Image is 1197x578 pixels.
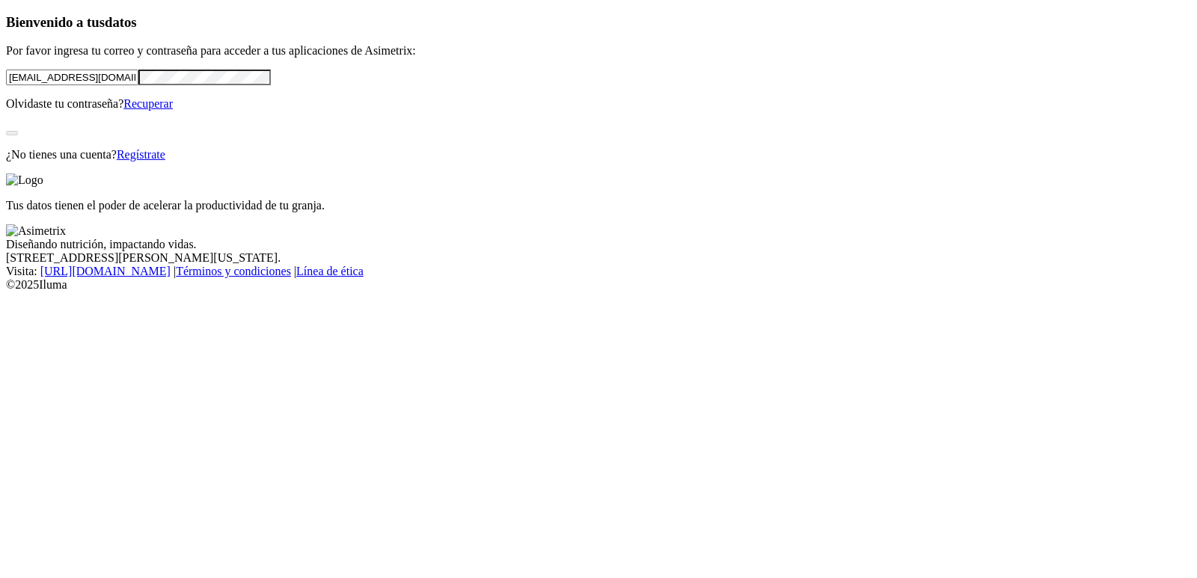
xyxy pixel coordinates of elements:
[6,278,1191,292] div: © 2025 Iluma
[6,251,1191,265] div: [STREET_ADDRESS][PERSON_NAME][US_STATE].
[6,199,1191,212] p: Tus datos tienen el poder de acelerar la productividad de tu granja.
[6,173,43,187] img: Logo
[6,224,66,238] img: Asimetrix
[6,70,138,85] input: Tu correo
[6,97,1191,111] p: Olvidaste tu contraseña?
[117,148,165,161] a: Regístrate
[105,14,137,30] span: datos
[6,44,1191,58] p: Por favor ingresa tu correo y contraseña para acceder a tus aplicaciones de Asimetrix:
[40,265,171,277] a: [URL][DOMAIN_NAME]
[6,14,1191,31] h3: Bienvenido a tus
[6,238,1191,251] div: Diseñando nutrición, impactando vidas.
[296,265,364,277] a: Línea de ética
[176,265,291,277] a: Términos y condiciones
[123,97,173,110] a: Recuperar
[6,265,1191,278] div: Visita : | |
[6,148,1191,162] p: ¿No tienes una cuenta?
